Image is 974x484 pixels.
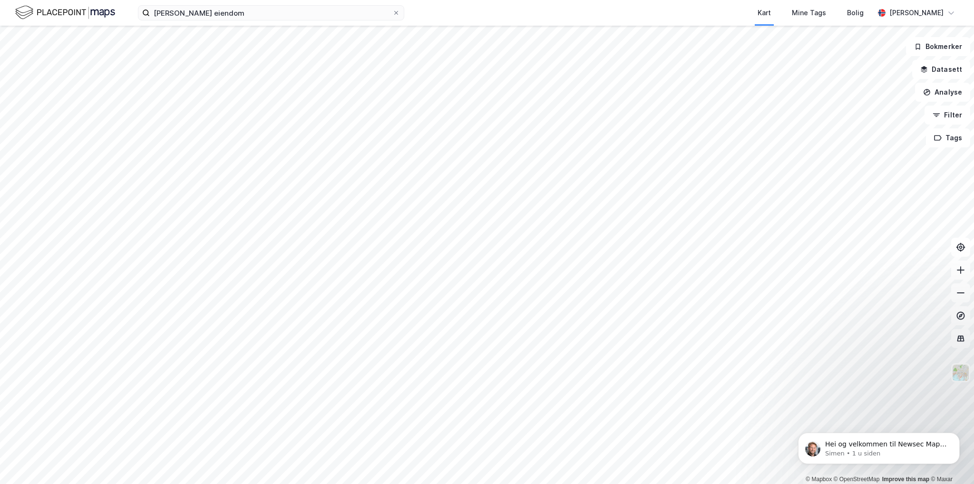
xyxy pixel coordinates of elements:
div: Kart [758,7,771,19]
input: Søk på adresse, matrikkel, gårdeiere, leietakere eller personer [150,6,392,20]
img: Z [952,364,970,382]
button: Filter [925,106,970,125]
div: Mine Tags [792,7,826,19]
button: Datasett [912,60,970,79]
button: Analyse [915,83,970,102]
div: Bolig [847,7,864,19]
a: OpenStreetMap [834,476,880,483]
img: logo.f888ab2527a4732fd821a326f86c7f29.svg [15,4,115,21]
button: Bokmerker [906,37,970,56]
div: [PERSON_NAME] [889,7,944,19]
a: Improve this map [882,476,929,483]
button: Tags [926,128,970,147]
a: Mapbox [806,476,832,483]
iframe: Intercom notifications melding [784,413,974,479]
